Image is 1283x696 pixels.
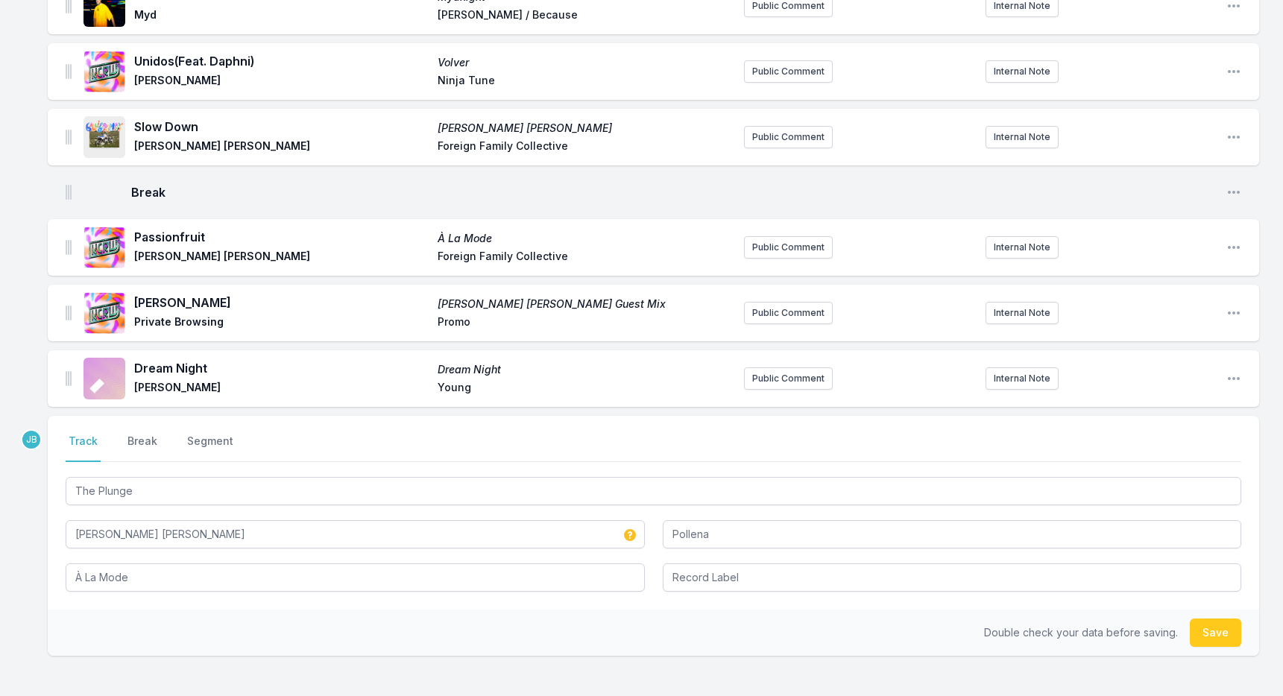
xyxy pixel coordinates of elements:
button: Break [124,434,160,462]
span: [PERSON_NAME] [PERSON_NAME] [134,249,429,267]
span: À La Mode [438,231,732,246]
span: Volver [438,55,732,70]
span: Slow Down [134,118,429,136]
span: [PERSON_NAME] [134,73,429,91]
button: Open playlist item options [1226,64,1241,79]
button: Public Comment [744,60,833,83]
img: Drag Handle [66,240,72,255]
span: Promo [438,314,732,332]
span: Young [438,380,732,398]
button: Public Comment [744,236,833,259]
span: Break [131,183,1214,201]
img: Drag Handle [66,64,72,79]
button: Public Comment [744,367,833,390]
button: Open playlist item options [1226,130,1241,145]
span: Private Browsing [134,314,429,332]
span: [PERSON_NAME] [PERSON_NAME] [134,139,429,156]
button: Open playlist item options [1226,240,1241,255]
button: Internal Note [986,302,1059,324]
span: Myd [134,7,429,25]
img: Dream Night [83,358,125,399]
span: Dream Night [134,359,429,377]
img: Drag Handle [66,306,72,320]
input: Record Label [663,563,1242,592]
button: Internal Note [986,236,1059,259]
button: Open playlist item options [1226,306,1241,320]
button: Track [66,434,101,462]
span: [PERSON_NAME] [PERSON_NAME] [438,121,732,136]
span: [PERSON_NAME] / Because [438,7,732,25]
img: Gilligan Moss Guest Mix [83,292,125,334]
img: Drag Handle [66,185,72,200]
button: Internal Note [986,126,1059,148]
button: Open playlist item options [1226,371,1241,386]
span: [PERSON_NAME] [134,380,429,398]
span: [PERSON_NAME] [PERSON_NAME] Guest Mix [438,297,732,311]
img: Drag Handle [66,130,72,145]
button: Public Comment [744,126,833,148]
input: Album Title [66,563,645,592]
img: À La Mode [83,227,125,268]
img: Drag Handle [66,371,72,386]
span: Dream Night [438,362,732,377]
button: Open playlist item options [1226,185,1241,200]
button: Public Comment [744,302,833,324]
button: Save [1190,619,1241,647]
input: Artist [66,520,645,548]
button: Internal Note [986,60,1059,83]
input: Featured Artist(s), comma separated [663,520,1242,548]
img: Volver [83,51,125,92]
input: Track Title [66,477,1241,505]
span: Double check your data before saving. [984,626,1178,639]
p: Jason Bentley [21,429,42,450]
span: [PERSON_NAME] [134,294,429,311]
span: Passionfruit [134,228,429,246]
img: Gilligan Moss [83,116,125,158]
span: Foreign Family Collective [438,249,732,267]
span: Ninja Tune [438,73,732,91]
button: Segment [184,434,236,462]
button: Internal Note [986,367,1059,390]
span: Foreign Family Collective [438,139,732,156]
span: Unidos (Feat. Daphni) [134,52,429,70]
